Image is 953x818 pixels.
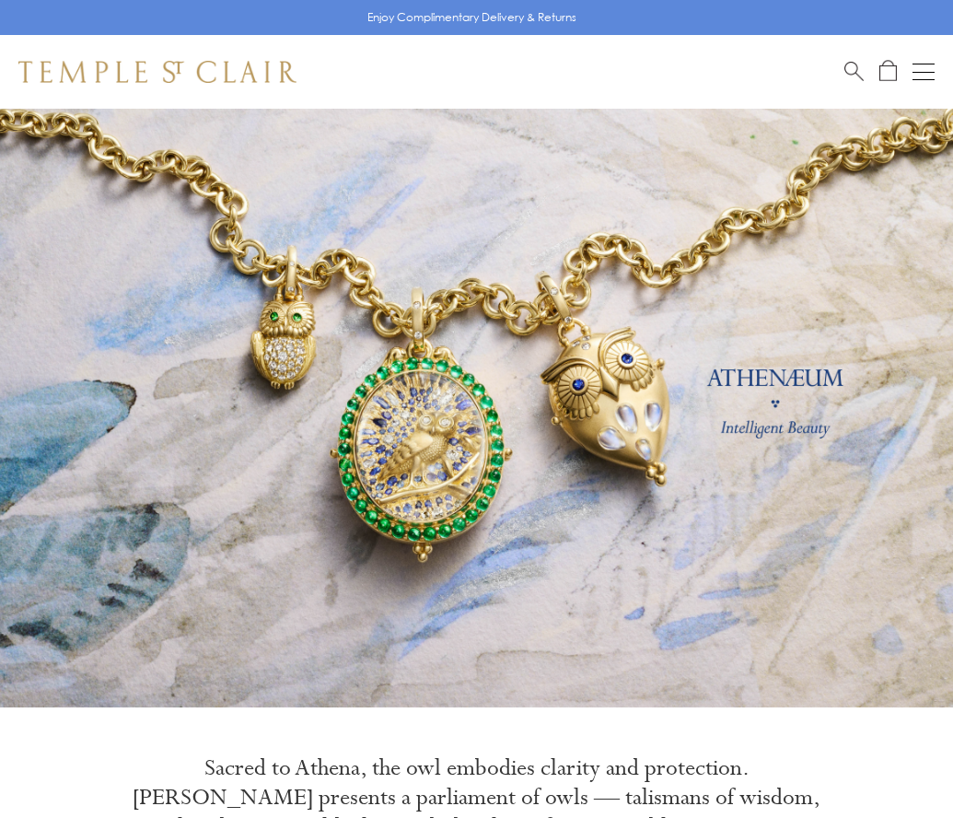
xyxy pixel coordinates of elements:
p: Enjoy Complimentary Delivery & Returns [367,8,576,27]
a: Search [844,60,864,83]
img: Temple St. Clair [18,61,296,83]
button: Open navigation [912,61,935,83]
a: Open Shopping Bag [879,60,897,83]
